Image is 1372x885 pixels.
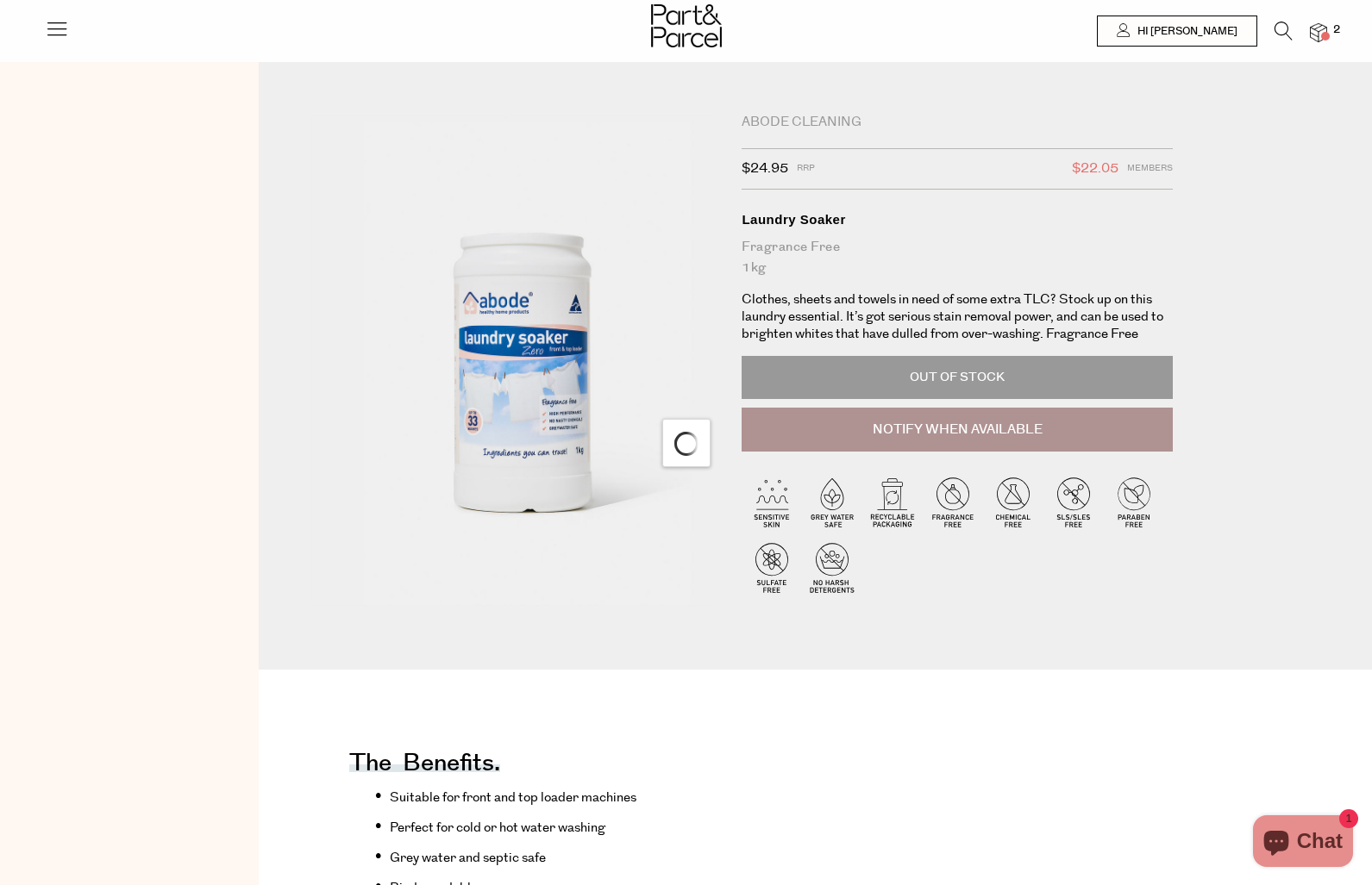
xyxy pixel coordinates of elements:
[862,471,923,532] img: P_P-ICONS-Live_Bec_V11_Recyclable_Packaging.svg
[742,237,1173,278] div: Fragrance Free 1kg
[1127,158,1173,180] span: Members
[742,211,1173,228] div: Laundry Soaker
[390,788,636,807] span: Suitable for front and top loader machines
[1043,471,1104,532] img: P_P-ICONS-Live_Bec_V11_SLS-SLES_Free.svg
[1104,471,1164,532] img: P_P-ICONS-Live_Bec_V11_Paraben_Free.svg
[1310,23,1327,41] a: 2
[1248,815,1358,871] inbox-online-store-chat: Shopify online store chat
[797,158,815,180] span: RRP
[802,471,862,532] img: P_P-ICONS-Live_Bec_V11_Grey_Water_Safe.svg
[1072,158,1118,180] span: $22.05
[390,819,605,837] span: Perfect for cold or hot water washing
[742,471,802,532] img: P_P-ICONS-Live_Bec_V11_Sensitive_Skin.svg
[1097,16,1257,47] a: Hi [PERSON_NAME]
[742,356,1173,399] p: Out of Stock
[802,537,862,597] img: P_P-ICONS-Live_Bec_V11_No_Harsh_Detergents.svg
[742,158,788,180] span: $24.95
[651,4,722,47] img: Part&Parcel
[1133,24,1237,39] span: Hi [PERSON_NAME]
[349,760,500,772] h4: The benefits.
[390,849,546,867] span: Grey water and septic safe
[923,471,983,532] img: P_P-ICONS-Live_Bec_V11_Fragrance_Free.svg
[742,291,1173,343] p: Clothes, sheets and towels in need of some extra TLC? Stock up on this laundry essential. It’s go...
[1329,22,1344,38] span: 2
[742,114,1173,131] div: Abode Cleaning
[742,537,802,597] img: P_P-ICONS-Live_Bec_V11_Sulfate_Free.svg
[983,471,1043,532] img: P_P-ICONS-Live_Bec_V11_Chemical_Free.svg
[742,408,1173,452] button: Notify When Available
